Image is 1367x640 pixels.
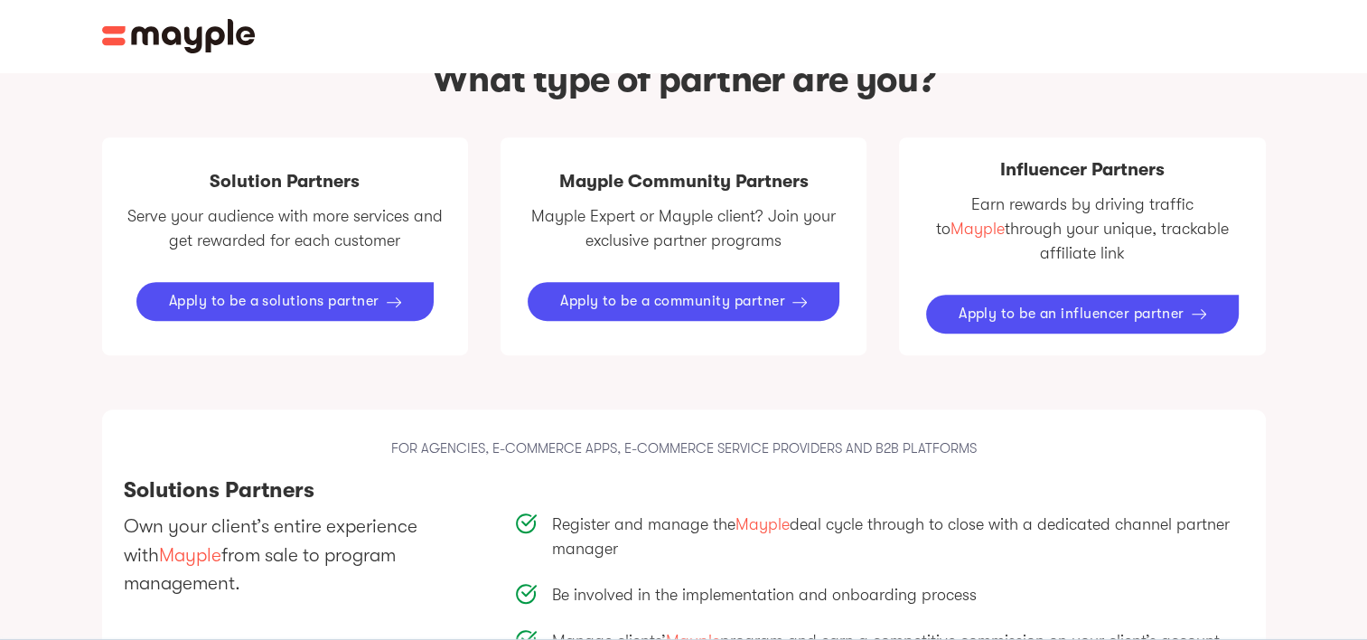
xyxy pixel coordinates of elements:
img: Yes [516,513,538,534]
p: Serve your audience with more services and get rewarded for each customer [124,204,446,253]
img: Mayple logo [102,19,256,53]
a: Apply to be an influencer partner [926,295,1239,334]
img: Yes [516,583,538,605]
h4: Mayple Community Partners [558,171,808,193]
p: FOR AGENCIES, E-COMMERCE APPS, E-COMMERCE SERVICE PROVIDERS AND B2B PLATFORMS [124,438,1244,459]
a: Apply to be a community partner [528,282,839,321]
p: Earn rewards by driving traffic to through your unique, trackable affiliate link [921,193,1243,266]
div: Apply to be an influencer partner [959,306,1184,323]
p: Mayple Expert or Mayple client? Join your exclusive partner programs [522,204,845,253]
span: Mayple [159,544,221,566]
h2: What type of partner are you? [102,54,1266,105]
h4: Solution Partners [210,171,360,193]
p: Register and manage the deal cycle through to close with a dedicated channel partner manager [552,513,1243,561]
p: Be involved in the implementation and onboarding process [552,583,977,607]
span: Mayple [950,220,1005,238]
span: Mayple [735,515,790,533]
h3: Solutions Partners [124,476,1244,504]
div: Apply to be a solutions partner [169,293,379,310]
h4: Influencer Partners [1000,159,1165,182]
div: Apply to be a community partner [560,293,785,310]
p: Own your client’s entire experience with from sale to program management. [124,513,488,598]
a: Apply to be a solutions partner [136,282,434,321]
